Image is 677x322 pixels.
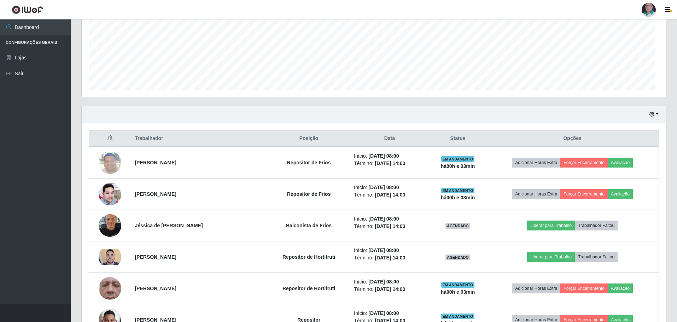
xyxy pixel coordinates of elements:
[99,183,121,205] img: 1744284341350.jpeg
[441,195,475,200] strong: há 00 h e 03 min
[282,254,335,260] strong: Repositor de Hortifruti
[368,247,399,253] time: [DATE] 08:00
[375,286,405,292] time: [DATE] 14:00
[560,189,608,199] button: Forçar Encerramento
[368,153,399,159] time: [DATE] 08:00
[354,152,425,160] li: Início:
[527,221,575,230] button: Liberar para Trabalho
[130,130,268,147] th: Trabalhador
[354,184,425,191] li: Início:
[441,314,475,319] span: EM ANDAMENTO
[354,286,425,293] li: Término:
[287,191,331,197] strong: Repositor de Frios
[135,254,176,260] strong: [PERSON_NAME]
[441,188,475,193] span: EM ANDAMENTO
[135,223,203,228] strong: Jéssica de [PERSON_NAME]
[350,130,430,147] th: Data
[354,247,425,254] li: Início:
[575,252,618,262] button: Trabalhador Faltou
[354,254,425,262] li: Término:
[560,283,608,293] button: Forçar Encerramento
[445,223,470,229] span: AGENDADO
[354,310,425,317] li: Início:
[375,223,405,229] time: [DATE] 14:00
[99,263,121,314] img: 1747494723003.jpeg
[135,160,176,165] strong: [PERSON_NAME]
[99,210,121,240] img: 1725909093018.jpeg
[135,286,176,291] strong: [PERSON_NAME]
[560,158,608,168] button: Forçar Encerramento
[99,147,121,177] img: 1697490161329.jpeg
[441,282,475,288] span: EM ANDAMENTO
[268,130,350,147] th: Posição
[354,278,425,286] li: Início:
[375,255,405,260] time: [DATE] 14:00
[608,189,633,199] button: Avaliação
[99,249,121,265] img: 1724758251870.jpeg
[368,310,399,316] time: [DATE] 08:00
[354,191,425,199] li: Término:
[512,283,560,293] button: Adicionar Horas Extra
[441,156,475,162] span: EM ANDAMENTO
[12,5,43,14] img: CoreUI Logo
[608,283,633,293] button: Avaliação
[354,215,425,223] li: Início:
[287,160,331,165] strong: Repositor de Frios
[354,160,425,167] li: Término:
[430,130,486,147] th: Status
[375,192,405,198] time: [DATE] 14:00
[512,158,560,168] button: Adicionar Horas Extra
[375,160,405,166] time: [DATE] 14:00
[486,130,659,147] th: Opções
[445,254,470,260] span: AGENDADO
[368,279,399,285] time: [DATE] 08:00
[575,221,618,230] button: Trabalhador Faltou
[135,191,176,197] strong: [PERSON_NAME]
[441,163,475,169] strong: há 00 h e 03 min
[368,216,399,222] time: [DATE] 08:00
[608,158,633,168] button: Avaliação
[286,223,332,228] strong: Balconista de Frios
[368,185,399,190] time: [DATE] 08:00
[512,189,560,199] button: Adicionar Horas Extra
[354,223,425,230] li: Término:
[282,286,335,291] strong: Repositor de Hortifruti
[527,252,575,262] button: Liberar para Trabalho
[441,289,475,295] strong: há 00 h e 03 min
